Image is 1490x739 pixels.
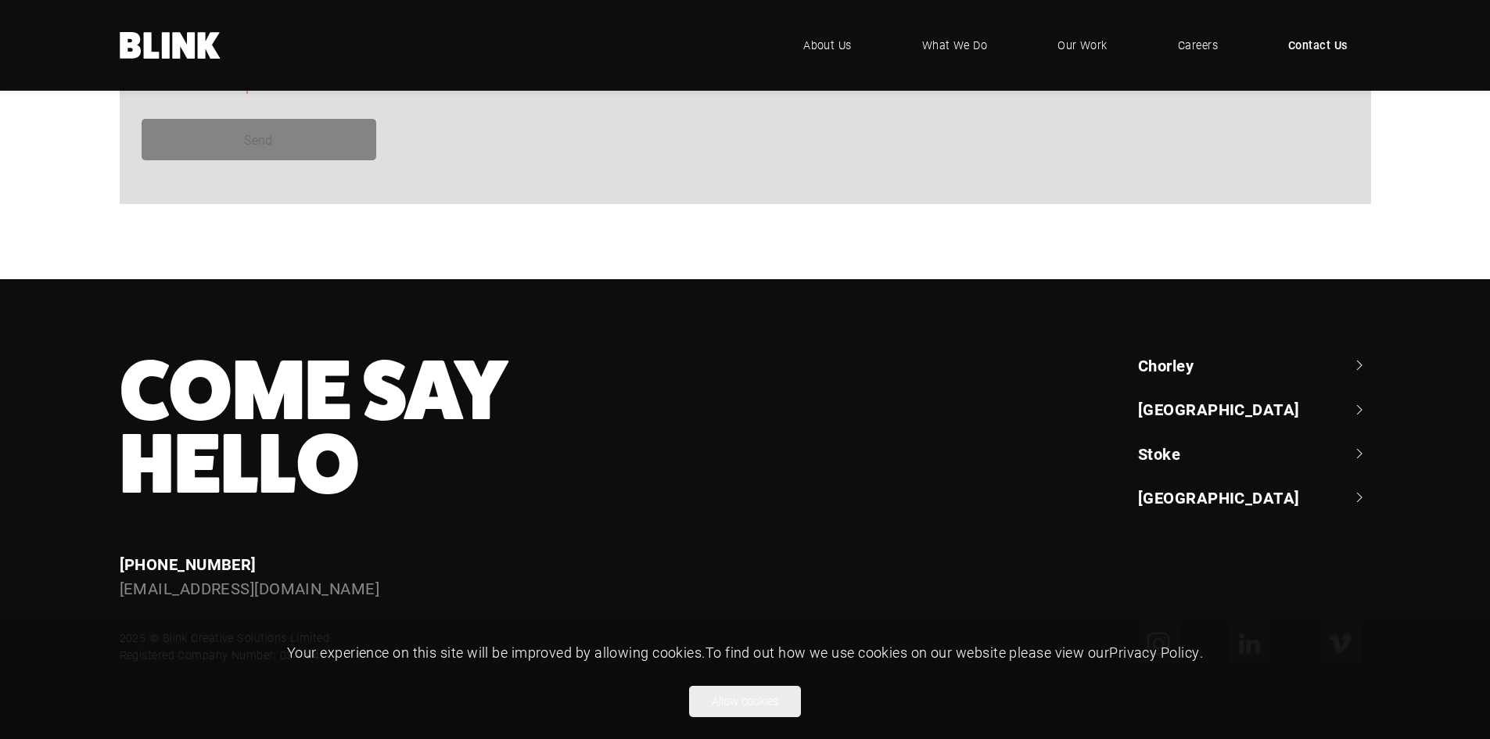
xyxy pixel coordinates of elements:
[120,578,380,598] a: [EMAIL_ADDRESS][DOMAIN_NAME]
[1138,398,1371,420] a: [GEOGRAPHIC_DATA]
[120,354,862,501] h3: Come Say Hello
[1057,37,1108,54] span: Our Work
[1034,22,1131,69] a: Our Work
[922,37,988,54] span: What We Do
[287,643,1203,662] span: Your experience on this site will be improved by allowing cookies. To find out how we use cookies...
[120,32,221,59] a: Home
[1138,443,1371,465] a: Stoke
[899,22,1011,69] a: What We Do
[1154,22,1241,69] a: Careers
[689,686,801,717] button: Allow cookies
[1265,22,1371,69] a: Contact Us
[1109,643,1199,662] a: Privacy Policy
[1138,486,1371,508] a: [GEOGRAPHIC_DATA]
[1178,37,1218,54] span: Careers
[803,37,852,54] span: About Us
[780,22,875,69] a: About Us
[120,554,257,574] a: [PHONE_NUMBER]
[1288,37,1348,54] span: Contact Us
[1138,354,1371,376] a: Chorley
